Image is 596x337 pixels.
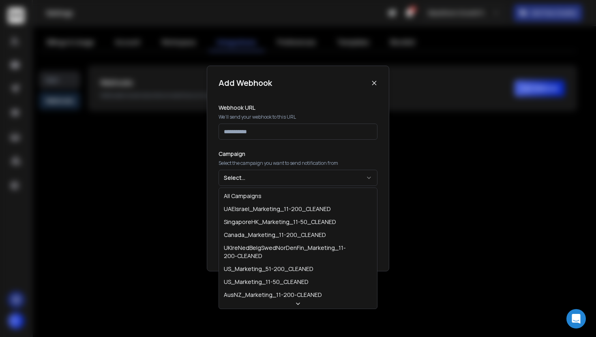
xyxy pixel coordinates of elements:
[219,170,377,186] button: Select...
[219,77,272,89] h1: Add Webhook
[224,278,309,286] div: US_Marketing_11-50_CLEANED
[224,244,345,260] div: UKIreNedBelgSwedNorDenFin_Marketing_11-200-CLEANED
[224,218,336,226] div: SingaporeHK_Marketing_11-50_CLEANED
[224,231,326,239] div: Canada_Marketing_11-200_CLEANED
[219,105,377,111] label: Webhook URL
[219,114,377,120] p: We’ll send your webhook to this URL
[224,192,262,200] div: All Campaigns
[224,291,322,299] div: AusNZ_Marketing_11-200-CLEANED
[219,160,377,166] p: Select the campaign you want to send notification from
[219,151,377,157] label: Campaign
[224,265,313,273] div: US_Marketing_51-200_CLEANED
[224,205,331,213] div: UAEIsrael_Marketing_11-200_CLEANED
[566,309,586,328] div: Open Intercom Messenger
